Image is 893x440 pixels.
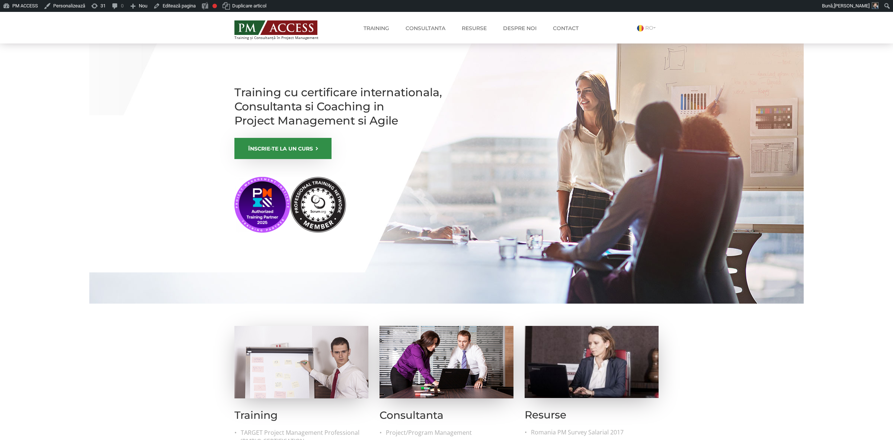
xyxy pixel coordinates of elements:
a: Romania PM Survey Salarial 2017 [531,428,659,437]
img: PM ACCESS - Echipa traineri si consultanti certificati PMP: Narciss Popescu, Mihai Olaru, Monica ... [234,20,317,35]
a: Training și Consultanță în Project Management [234,18,332,40]
a: Despre noi [497,21,542,36]
img: Romana [637,25,644,32]
a: Project/Program Management [385,428,513,437]
a: ÎNSCRIE-TE LA UN CURS [234,138,332,159]
a: Consultanta [400,21,451,36]
h2: Training [234,410,368,421]
img: Training [234,326,368,398]
span: Training și Consultanță în Project Management [234,36,332,40]
a: RO [637,25,659,31]
a: Contact [547,21,584,36]
div: Necesită îmbunătățire [212,4,217,8]
a: Training [358,21,395,36]
img: PMI [234,177,346,233]
span: [PERSON_NAME] [834,3,870,9]
h1: Training cu certificare internationala, Consultanta si Coaching in Project Management si Agile [234,85,443,128]
h2: Consultanta [380,410,513,421]
h2: Resurse [525,409,659,421]
a: Resurse [456,21,492,36]
img: Consultanta [380,326,513,398]
img: Resurse [525,326,659,398]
